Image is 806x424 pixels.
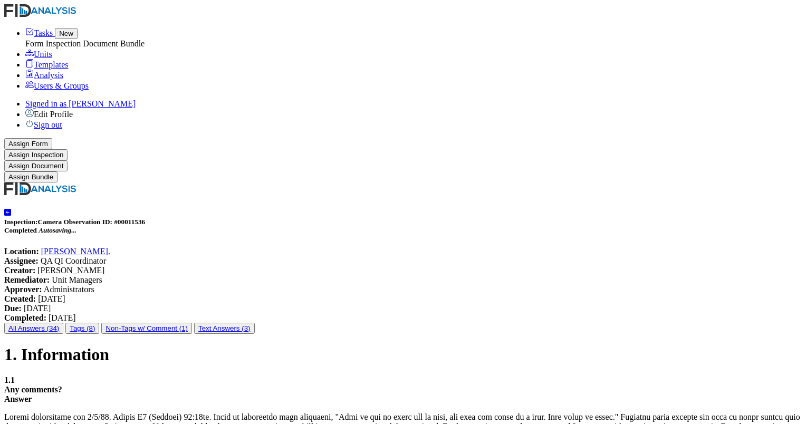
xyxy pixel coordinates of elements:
[4,160,68,171] button: Assign Document
[4,4,76,17] img: logo-2fc8c6e3336f68795322cb6e9a2b9007179b544421de10c17bdaae8622450297.svg
[102,218,112,226] span: ID:
[4,394,32,403] strong: Answer
[25,99,136,108] a: Signed in as [PERSON_NAME]
[41,247,110,256] a: [PERSON_NAME].
[4,226,37,234] span: Completed
[25,39,44,48] a: Form
[65,323,99,334] button: Tags (8)
[194,323,255,334] button: Text Answers (3)
[38,294,65,303] span: [DATE]
[4,182,76,195] img: logo-2fc8c6e3336f68795322cb6e9a2b9007179b544421de10c17bdaae8622450297.svg
[25,71,63,80] a: Analysis
[4,138,52,149] button: Assign Form
[4,256,39,265] strong: Assignee:
[44,285,94,294] span: Administrators
[70,324,95,332] a: Tags (8)
[4,313,46,322] strong: Completed:
[49,313,76,322] span: [DATE]
[4,345,802,364] h1: 1. Information
[120,39,145,48] a: Bundle
[4,285,42,294] strong: Approver:
[101,323,192,334] button: Non-Tags w/ Comment (1)
[25,120,62,129] a: Sign out
[39,226,76,234] em: Autosaving...
[4,149,68,160] button: Assign Inspection
[37,266,104,275] span: [PERSON_NAME]
[46,39,81,48] a: Inspection
[4,266,35,275] strong: Creator:
[25,50,52,59] a: Units
[52,275,102,284] span: Unit Managers
[198,324,251,332] a: Text Answers (3)
[41,256,106,265] span: QA QI Coordinator
[4,247,39,256] strong: Location:
[25,60,69,69] a: Templates
[25,110,73,119] span: Edit Profile
[4,218,37,226] span: Inspection:
[105,324,188,332] a: Non-Tags w/ Comment (1)
[55,28,78,39] button: New
[83,39,118,48] a: Document
[4,171,57,182] button: Assign Bundle
[4,218,802,226] div: Camera Observation
[4,294,36,303] strong: Created:
[4,275,50,284] strong: Remediator:
[25,28,53,37] span: Tasks
[114,218,145,226] span: #00011536
[25,28,55,37] a: Tasks
[25,81,89,90] a: Users & Groups
[4,375,15,384] label: 1.1
[4,304,22,313] strong: Due:
[4,385,62,394] label: Any comments?
[4,323,63,334] button: All Answers (34)
[24,304,51,313] span: [DATE]
[8,324,59,332] a: All Answers (34)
